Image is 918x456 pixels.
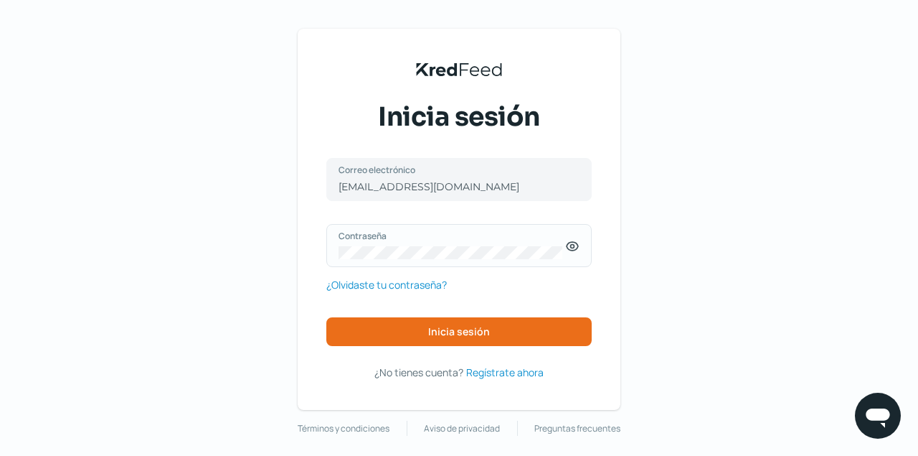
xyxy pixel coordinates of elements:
label: Correo electrónico [339,164,565,176]
a: Aviso de privacidad [424,421,500,437]
span: Inicia sesión [378,99,540,135]
label: Contraseña [339,230,565,242]
a: Preguntas frecuentes [534,421,620,437]
span: ¿No tienes cuenta? [374,366,463,379]
button: Inicia sesión [326,317,592,346]
img: chatIcon [863,401,892,430]
span: Inicia sesión [428,327,490,337]
a: Regístrate ahora [466,363,544,381]
a: Términos y condiciones [298,421,389,437]
a: ¿Olvidaste tu contraseña? [326,276,447,294]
